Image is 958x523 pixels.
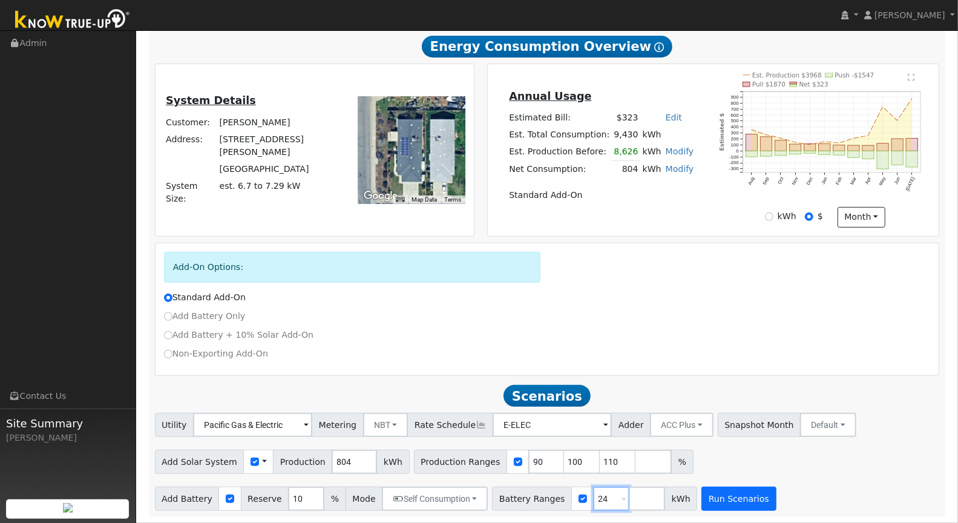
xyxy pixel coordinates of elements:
[892,139,904,151] rect: onclick=""
[819,144,830,151] rect: onclick=""
[507,109,612,126] td: Estimated Bill:
[762,176,770,186] text: Sep
[654,42,664,52] i: Show Help
[791,176,799,186] text: Nov
[907,139,918,151] rect: onclick=""
[905,176,916,192] text: [DATE]
[507,160,612,178] td: Net Consumption:
[766,134,767,136] circle: onclick=""
[217,178,334,208] td: System Size
[765,212,773,221] input: kWh
[790,144,801,151] rect: onclick=""
[775,140,787,151] rect: onclick=""
[611,413,651,437] span: Adder
[804,144,816,151] rect: onclick=""
[164,312,172,321] input: Add Battery Only
[666,113,682,122] a: Edit
[777,176,786,185] text: Oct
[775,151,787,156] rect: onclick=""
[848,145,859,151] rect: onclick=""
[804,151,816,154] rect: onclick=""
[407,413,493,437] span: Rate Schedule
[493,413,612,437] input: Select a Rate Schedule
[666,164,694,174] a: Modify
[868,134,870,136] circle: onclick=""
[164,347,268,360] label: Non-Exporting Add-On
[612,127,640,143] td: 9,430
[878,151,889,169] rect: onclick=""
[731,113,739,118] text: 600
[850,176,858,186] text: Mar
[731,94,739,100] text: 900
[6,432,130,444] div: [PERSON_NAME]
[612,143,640,161] td: 8,626
[509,90,591,102] u: Annual Usage
[864,176,872,185] text: Apr
[761,137,772,151] rect: onclick=""
[217,114,334,131] td: [PERSON_NAME]
[241,487,289,511] span: Reserve
[795,142,796,143] circle: onclick=""
[164,294,172,302] input: Standard Add-On
[874,10,945,20] span: [PERSON_NAME]
[504,385,590,407] span: Scenarios
[6,415,130,432] span: Site Summary
[835,176,844,186] text: Feb
[718,413,801,437] span: Snapshot Month
[878,143,889,151] rect: onclick=""
[164,350,172,358] input: Non-Exporting Add-On
[897,120,899,122] circle: onclick=""
[751,129,753,131] circle: onclick=""
[612,109,640,126] td: $323
[805,176,814,186] text: Dec
[612,160,640,178] td: 804
[908,73,915,81] text: 
[422,36,672,58] span: Energy Consumption Overview
[346,487,382,511] span: Mode
[155,413,194,437] span: Utility
[752,81,786,88] text: Pull $1870
[666,146,694,156] a: Modify
[799,81,828,88] text: Net $323
[800,413,856,437] button: Default
[729,160,738,166] text: -200
[731,100,739,106] text: 800
[492,487,572,511] span: Battery Ranges
[878,176,887,186] text: May
[164,178,217,208] td: System Size:
[833,145,845,151] rect: onclick=""
[640,127,696,143] td: kWh
[819,151,830,155] rect: onclick=""
[701,487,776,511] button: Run Scenarios
[747,176,756,186] text: Aug
[164,331,172,340] input: Add Battery + 10% Solar Add-On
[729,166,738,172] text: -300
[746,134,758,151] rect: onclick=""
[9,7,136,34] img: Know True-Up
[63,503,73,513] img: retrieve
[892,151,904,165] rect: onclick=""
[193,413,312,437] input: Select a Utility
[166,94,256,107] u: System Details
[640,143,663,161] td: kWh
[719,113,726,151] text: Estimated $
[790,151,801,154] rect: onclick=""
[507,143,612,161] td: Est. Production Before:
[217,160,334,177] td: [GEOGRAPHIC_DATA]
[363,413,408,437] button: NBT
[164,291,246,304] label: Standard Add-On
[412,196,438,204] button: Map Data
[664,487,697,511] span: kWh
[746,151,758,157] rect: onclick=""
[838,142,840,144] circle: onclick=""
[848,151,859,158] rect: onclick=""
[731,142,739,148] text: 100
[731,136,739,142] text: 200
[737,148,739,154] text: 0
[778,210,796,223] label: kWh
[507,186,696,203] td: Standard Add-On
[324,487,346,511] span: %
[911,97,913,99] circle: onclick=""
[761,151,772,157] rect: onclick=""
[729,154,738,160] text: -100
